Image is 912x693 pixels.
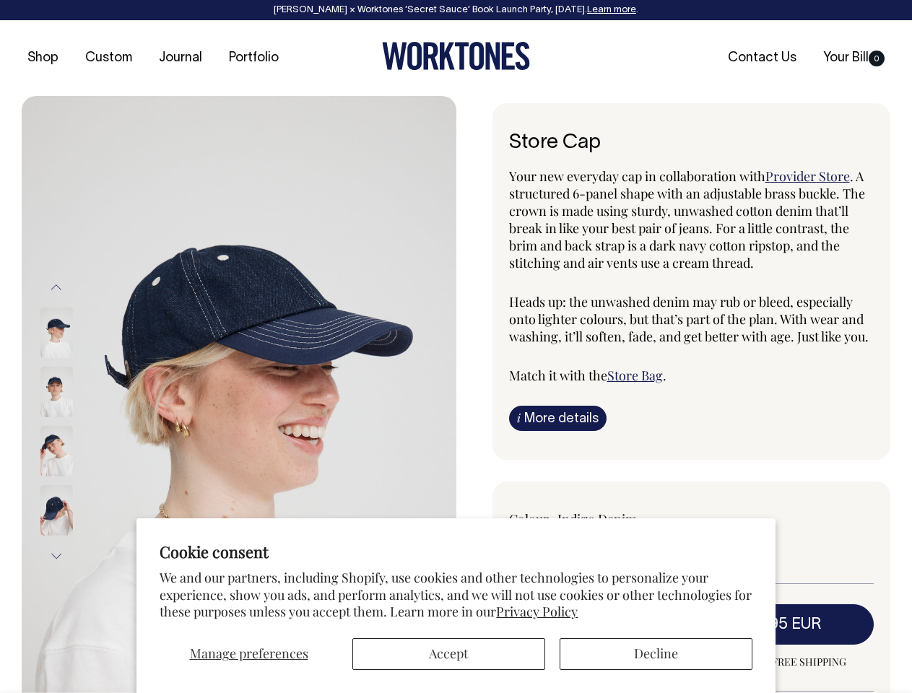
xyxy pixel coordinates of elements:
a: Custom [79,46,138,70]
span: Match it with the . [509,367,666,384]
img: Store Cap [40,308,73,358]
a: Shop [22,46,64,70]
img: Store Cap [40,426,73,476]
span: Manage preferences [190,645,308,662]
button: Manage preferences [160,638,337,670]
h6: Store Cap [509,132,874,154]
h2: Cookie consent [160,541,752,562]
a: Learn more [587,6,636,14]
a: Provider Store [765,167,850,185]
a: iMore details [509,406,607,431]
span: Your new everyday cap in collaboration with [509,167,765,185]
span: i [517,410,521,425]
button: Decline [560,638,752,670]
button: Previous [45,271,67,304]
span: Heads up: the unwashed denim may rub or bleed, especially onto lighter colours, but that’s part o... [509,293,869,345]
p: We and our partners, including Shopify, use cookies and other technologies to personalize your ex... [160,570,752,620]
div: Colour [509,510,655,528]
a: Contact Us [722,46,802,70]
a: Store Bag [607,367,663,384]
a: Journal [153,46,208,70]
button: Accept [352,638,545,670]
img: Store Cap [40,367,73,417]
span: • [549,510,555,528]
label: Indigo Denim [557,510,637,528]
img: Store Cap [40,485,73,536]
a: Portfolio [223,46,285,70]
span: 0 [869,51,885,66]
span: €34,95 EUR [735,617,822,632]
a: Your Bill0 [817,46,890,70]
a: Privacy Policy [496,603,578,620]
div: [PERSON_NAME] × Worktones ‘Secret Sauce’ Book Launch Party, [DATE]. . [14,5,898,15]
span: . A structured 6-panel shape with an adjustable brass buckle. The crown is made using sturdy, unw... [509,167,865,271]
button: Next [45,540,67,572]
